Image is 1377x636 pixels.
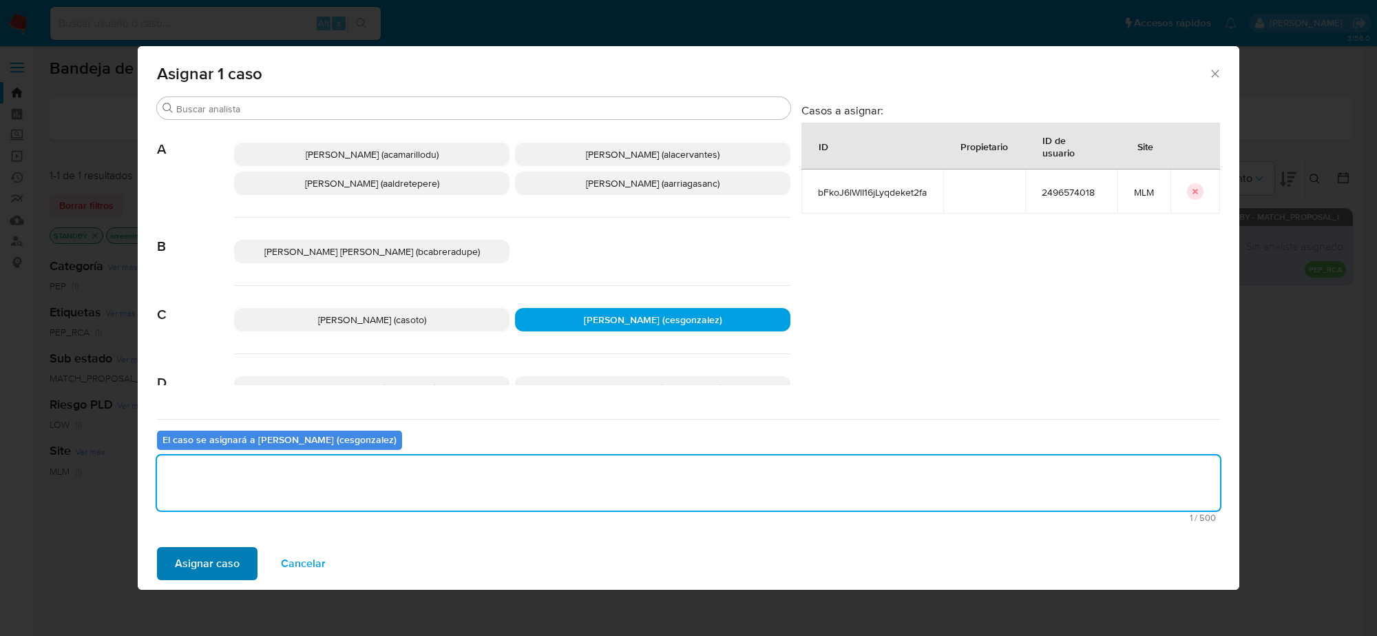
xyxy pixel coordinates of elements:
[801,103,1220,117] h3: Casos a asignar:
[1134,186,1154,198] span: MLM
[584,313,722,327] span: [PERSON_NAME] (cesgonzalez)
[157,218,234,255] span: B
[176,103,785,115] input: Buscar analista
[306,147,439,161] span: [PERSON_NAME] (acamarillodu)
[157,547,257,580] button: Asignar caso
[234,240,509,263] div: [PERSON_NAME] [PERSON_NAME] (bcabreradupe)
[515,172,790,195] div: [PERSON_NAME] (aarriagasanc)
[263,547,344,580] button: Cancelar
[162,433,397,447] b: El caso se asignará a [PERSON_NAME] (cesgonzalez)
[586,147,719,161] span: [PERSON_NAME] (alacervantes)
[515,376,790,400] div: [PERSON_NAME] (dlagunesrodr)
[175,548,240,579] span: Asignar caso
[234,308,509,331] div: [PERSON_NAME] (casoto)
[305,176,439,190] span: [PERSON_NAME] (aaldretepere)
[234,143,509,166] div: [PERSON_NAME] (acamarillodu)
[802,130,845,163] div: ID
[1208,67,1221,79] button: Cerrar ventana
[586,176,719,190] span: [PERSON_NAME] (aarriagasanc)
[515,308,790,331] div: [PERSON_NAME] (cesgonzalez)
[264,245,480,258] span: [PERSON_NAME] [PERSON_NAME] (bcabreradupe)
[515,143,790,166] div: [PERSON_NAME] (alacervantes)
[157,286,234,323] span: C
[138,46,1239,590] div: assign-modal
[157,121,234,158] span: A
[1026,123,1117,169] div: ID de usuario
[307,381,437,395] span: [PERSON_NAME] (dgoicochea)
[1187,183,1203,200] button: icon-button
[234,172,509,195] div: [PERSON_NAME] (aaldretepere)
[1042,186,1101,198] span: 2496574018
[1121,130,1170,163] div: Site
[585,381,722,395] span: [PERSON_NAME] (dlagunesrodr)
[818,186,927,198] span: bFkoJ6lWlI16jLyqdeket2fa
[162,103,174,114] button: Buscar
[281,548,326,579] span: Cancelar
[161,513,1216,522] span: Máximo 500 caracteres
[157,65,1208,82] span: Asignar 1 caso
[944,130,1024,163] div: Propietario
[318,313,426,327] span: [PERSON_NAME] (casoto)
[157,354,234,391] span: D
[234,376,509,400] div: [PERSON_NAME] (dgoicochea)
